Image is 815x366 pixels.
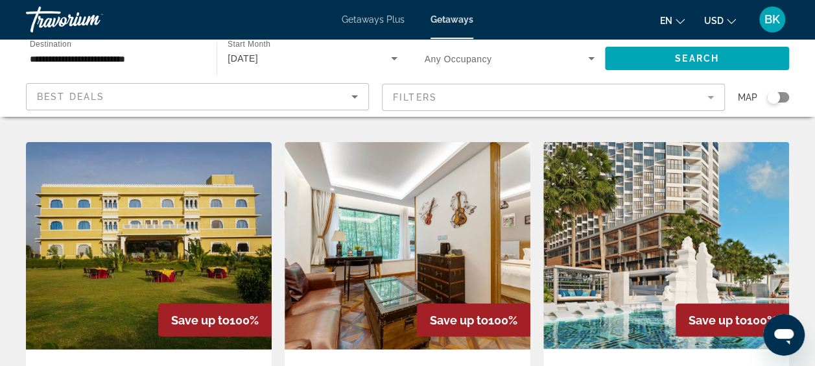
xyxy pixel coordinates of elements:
span: Destination [30,40,71,48]
div: 100% [158,304,272,337]
span: Save up to [689,313,747,327]
a: Getaways Plus [342,14,405,25]
button: Search [605,47,789,70]
span: Best Deals [37,91,104,102]
span: USD [704,16,724,26]
button: Filter [382,83,725,112]
a: Getaways [431,14,473,25]
div: 100% [676,304,789,337]
div: 100% [417,304,530,337]
span: en [660,16,672,26]
span: [DATE] [228,53,258,64]
a: Travorium [26,3,156,36]
button: Change currency [704,11,736,30]
span: Map [738,88,757,106]
iframe: Button to launch messaging window [763,314,805,356]
span: Start Month [228,40,270,49]
span: Any Occupancy [425,54,492,64]
span: BK [764,13,780,26]
img: F448I01X.jpg [285,142,530,350]
img: DW51E01X.jpg [26,142,272,350]
span: Save up to [171,313,230,327]
button: User Menu [755,6,789,33]
img: DY34O01X.jpg [543,142,789,350]
mat-select: Sort by [37,89,358,104]
button: Change language [660,11,685,30]
span: Search [675,53,719,64]
span: Save up to [430,313,488,327]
